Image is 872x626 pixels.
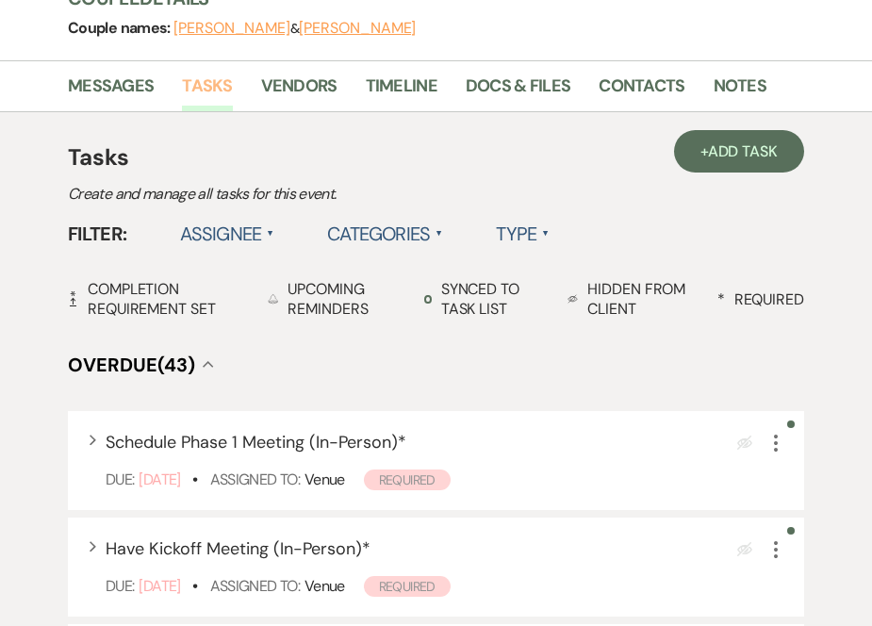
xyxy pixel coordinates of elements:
b: • [192,576,197,596]
button: Overdue(43) [68,355,214,374]
span: ▲ [267,226,274,241]
p: Create and manage all tasks for this event. [68,182,728,206]
span: Venue [304,469,345,489]
span: Required [364,576,451,597]
a: Docs & Files [466,73,570,111]
div: Hidden from Client [568,279,689,319]
label: Type [496,217,550,251]
span: ▲ [542,226,550,241]
b: • [192,469,197,489]
span: Overdue (43) [68,353,195,377]
span: Assigned To: [210,469,300,489]
span: Add Task [708,141,778,161]
a: Notes [714,73,766,111]
span: Assigned To: [210,576,300,596]
span: ▲ [436,226,443,241]
a: Tasks [182,73,232,111]
h4: Tasks [68,140,304,174]
a: Timeline [366,73,437,111]
label: Assignee [180,217,275,251]
a: Messages [68,73,154,111]
span: Couple names: [68,18,173,38]
span: Have Kickoff Meeting (In-Person) * [106,537,370,560]
span: Due: [106,576,134,596]
span: Due: [106,469,134,489]
span: Filter: [68,220,127,248]
button: [PERSON_NAME] [173,21,290,36]
span: Venue [304,576,345,596]
span: [DATE] [139,576,180,596]
div: Upcoming Reminders [268,279,397,319]
div: Synced to task list [424,279,540,319]
a: Vendors [261,73,337,111]
span: Schedule Phase 1 Meeting (In-Person) * [106,431,406,453]
button: Schedule Phase 1 Meeting (In-Person)* [106,434,406,451]
a: +Add Task [674,130,804,173]
div: Completion Requirement Set [68,279,240,319]
div: Required [717,289,804,309]
button: Have Kickoff Meeting (In-Person)* [106,540,370,557]
a: Contacts [599,73,684,111]
button: [PERSON_NAME] [299,21,416,36]
span: & [173,20,416,37]
span: [DATE] [139,469,180,489]
label: Categories [327,217,443,251]
span: Required [364,469,451,490]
